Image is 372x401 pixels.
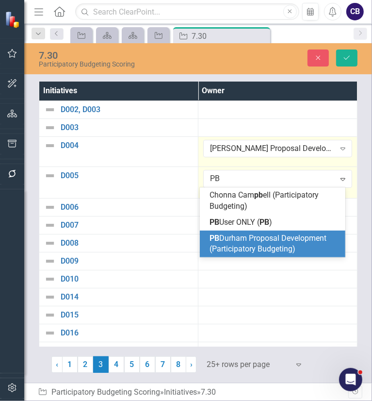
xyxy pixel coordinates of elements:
[93,356,109,373] span: 3
[210,217,219,227] span: PB
[61,311,193,319] a: D015
[109,356,124,373] a: 4
[254,190,263,200] span: pb
[192,30,268,42] div: 7.30
[44,122,56,134] img: Not Defined
[51,387,160,397] a: Participatory Budgeting Scoring
[346,3,364,20] button: CB
[210,234,326,254] span: Durham Proposal Development (Participatory Budgeting)
[61,141,193,150] a: D004
[210,190,319,211] span: Chonna Cam ell (Participatory Budgeting)
[56,360,58,369] span: ‹
[5,11,22,28] img: ClearPoint Strategy
[61,203,193,212] a: D006
[44,237,56,249] img: Not Defined
[171,356,186,373] a: 8
[190,360,193,369] span: ›
[155,356,171,373] a: 7
[38,387,348,398] div: » »
[44,170,56,182] img: Not Defined
[44,345,56,357] img: Not Defined
[44,291,56,303] img: Not Defined
[44,273,56,285] img: Not Defined
[62,356,78,373] a: 1
[61,105,193,114] a: D002, D003
[61,293,193,301] a: D014
[210,217,272,227] span: User ONLY ( )
[61,221,193,230] a: D007
[164,387,197,397] a: Initiatives
[39,61,208,68] div: Participatory Budgeting Scoring
[201,387,216,397] div: 7.30
[78,356,93,373] a: 2
[124,356,140,373] a: 5
[339,368,362,391] iframe: Intercom live chat
[210,234,219,243] span: PB
[44,255,56,267] img: Not Defined
[61,329,193,337] a: D016
[259,217,269,227] span: PB
[61,239,193,248] a: D008
[44,201,56,213] img: Not Defined
[75,3,299,20] input: Search ClearPoint...
[140,356,155,373] a: 6
[44,104,56,116] img: Not Defined
[44,140,56,151] img: Not Defined
[210,143,335,154] div: [PERSON_NAME] Proposal Development (Participatory Budgeting)
[44,219,56,231] img: Not Defined
[61,171,193,180] a: D005
[44,309,56,321] img: Not Defined
[61,123,193,132] a: D003
[44,327,56,339] img: Not Defined
[39,50,208,61] div: 7.30
[61,257,193,266] a: D009
[61,347,193,355] a: D017
[61,275,193,284] a: D010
